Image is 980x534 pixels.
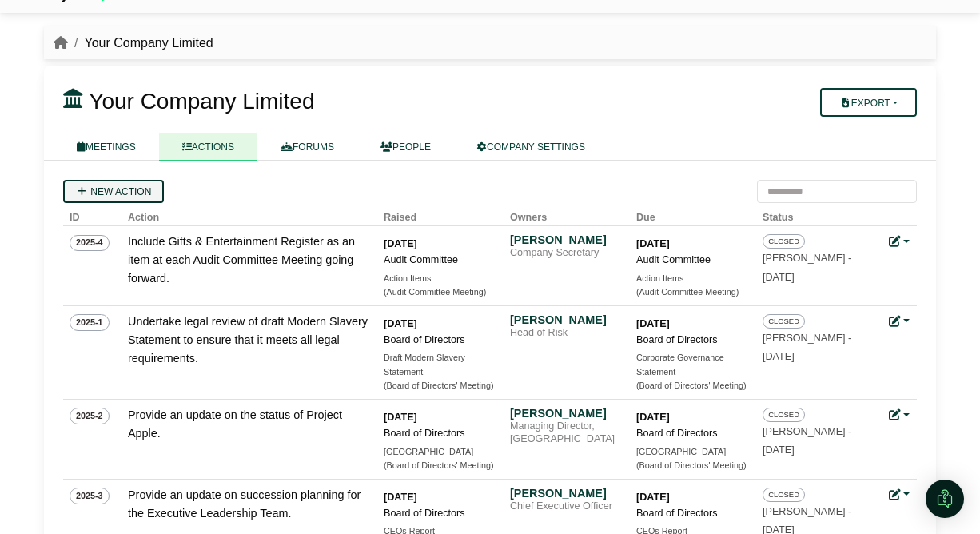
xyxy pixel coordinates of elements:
a: Action Items (Audit Committee Meeting) [636,272,748,300]
div: [GEOGRAPHIC_DATA] [636,445,748,459]
div: Corporate Governance Statement [636,351,748,379]
th: Raised [377,203,504,226]
div: [DATE] [384,316,496,332]
div: Board of Directors [384,425,496,441]
div: [DATE] [636,316,748,332]
a: [GEOGRAPHIC_DATA] (Board of Directors' Meeting) [384,445,496,473]
div: [DATE] [636,236,748,252]
div: (Board of Directors' Meeting) [384,459,496,472]
a: Action Items (Audit Committee Meeting) [384,272,496,300]
span: CLOSED [763,488,805,502]
div: Board of Directors [384,505,496,521]
div: Board of Directors [636,425,748,441]
button: Export [820,88,917,117]
div: Board of Directors [384,332,496,348]
div: Include Gifts & Entertainment Register as an item at each Audit Committee Meeting going forward. [128,233,368,288]
div: Action Items [636,272,748,285]
li: Your Company Limited [68,33,213,54]
div: Open Intercom Messenger [926,480,964,518]
div: Board of Directors [636,505,748,521]
div: [PERSON_NAME] [510,486,622,500]
span: 2025-1 [70,314,110,330]
div: [DATE] [636,409,748,425]
th: Owners [504,203,630,226]
small: [PERSON_NAME] - [763,253,851,282]
div: (Board of Directors' Meeting) [636,379,748,393]
div: [PERSON_NAME] [510,313,622,327]
div: Audit Committee [636,252,748,268]
div: Undertake legal review of draft Modern Slavery Statement to ensure that it meets all legal requir... [128,313,368,368]
nav: breadcrumb [54,33,213,54]
th: Action [122,203,377,226]
div: [GEOGRAPHIC_DATA] [384,445,496,459]
span: 2025-2 [70,408,110,424]
span: [DATE] [763,272,795,283]
div: Provide an update on succession planning for the Executive Leadership Team. [128,486,368,523]
span: CLOSED [763,234,805,249]
small: [PERSON_NAME] - [763,426,851,456]
span: Your Company Limited [89,89,314,114]
span: [DATE] [763,444,795,456]
span: 2025-3 [70,488,110,504]
div: [DATE] [384,236,496,252]
a: PEOPLE [357,133,454,161]
div: (Board of Directors' Meeting) [636,459,748,472]
a: New action [63,180,164,203]
a: [GEOGRAPHIC_DATA] (Board of Directors' Meeting) [636,445,748,473]
th: Due [630,203,756,226]
span: 2025-4 [70,235,110,251]
span: [DATE] [763,351,795,362]
div: (Audit Committee Meeting) [384,285,496,299]
div: Draft Modern Slavery Statement [384,351,496,379]
div: (Board of Directors' Meeting) [384,379,496,393]
a: ACTIONS [159,133,257,161]
th: ID [63,203,122,226]
div: Board of Directors [636,332,748,348]
div: [PERSON_NAME] [510,406,622,420]
div: Head of Risk [510,327,622,340]
div: Chief Executive Officer [510,500,622,513]
small: [PERSON_NAME] - [763,333,851,362]
a: Corporate Governance Statement (Board of Directors' Meeting) [636,351,748,393]
div: Action Items [384,272,496,285]
div: [DATE] [384,409,496,425]
span: CLOSED [763,314,805,329]
a: FORUMS [257,133,357,161]
th: Status [756,203,882,226]
a: Draft Modern Slavery Statement (Board of Directors' Meeting) [384,351,496,393]
div: Audit Committee [384,252,496,268]
div: [DATE] [636,489,748,505]
div: Provide an update on the status of Project Apple. [128,406,368,443]
div: [PERSON_NAME] [510,233,622,247]
div: (Audit Committee Meeting) [636,285,748,299]
a: MEETINGS [54,133,159,161]
div: Company Secretary [510,247,622,260]
span: CLOSED [763,408,805,422]
div: Managing Director, [GEOGRAPHIC_DATA] [510,420,622,445]
div: [DATE] [384,489,496,505]
a: COMPANY SETTINGS [454,133,608,161]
